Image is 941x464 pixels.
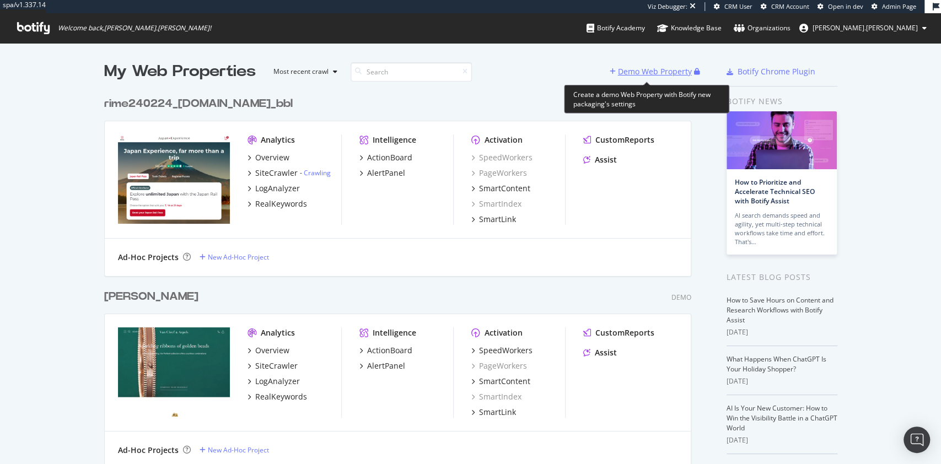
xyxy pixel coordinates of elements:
div: Overview [255,345,289,356]
a: AI Is Your New Customer: How to Win the Visibility Battle in a ChatGPT World [727,403,837,433]
span: CRM Account [771,2,809,10]
div: Botify news [727,95,837,107]
div: Activation [485,134,523,145]
div: Activation [485,327,523,338]
div: [DATE] [727,376,837,386]
div: Intelligence [373,327,416,338]
a: What Happens When ChatGPT Is Your Holiday Shopper? [727,354,826,374]
a: Botify Academy [587,13,645,43]
div: Create a demo Web Property with Botify new packaging's settings [564,85,729,114]
div: Botify Academy [587,23,645,34]
a: SiteCrawler- Crawling [248,168,331,179]
div: Ad-Hoc Projects [118,252,179,263]
a: RealKeywords [248,198,307,209]
div: RealKeywords [255,391,307,402]
a: SiteCrawler [248,360,298,371]
div: AlertPanel [367,168,405,179]
div: [DATE] [727,435,837,445]
a: SmartIndex [471,198,521,209]
a: RealKeywords [248,391,307,402]
div: Latest Blog Posts [727,271,837,283]
a: ActionBoard [359,345,412,356]
div: SmartContent [479,183,530,194]
button: Demo Web Property [610,63,694,80]
a: Open in dev [818,2,863,11]
a: PageWorkers [471,168,527,179]
div: CustomReports [595,327,654,338]
div: Assist [595,347,617,358]
div: SiteCrawler [255,360,298,371]
a: PageWorkers [471,360,527,371]
a: LogAnalyzer [248,376,300,387]
a: Overview [248,345,289,356]
a: rime240224_[DOMAIN_NAME]_bbl [104,96,297,112]
a: Demo Web Property [610,67,694,76]
div: [PERSON_NAME] [104,289,198,305]
div: SmartLink [479,407,516,418]
div: Open Intercom Messenger [904,427,930,453]
div: New Ad-Hoc Project [208,252,269,262]
div: - [300,168,331,177]
img: rime240224_www.japan-experience.com_bbl [118,134,230,224]
div: Assist [595,154,617,165]
div: SmartContent [479,376,530,387]
div: SmartLink [479,214,516,225]
a: SpeedWorkers [471,152,533,163]
div: Organizations [734,23,791,34]
a: SmartLink [471,407,516,418]
div: Demo Web Property [618,66,692,77]
div: LogAnalyzer [255,183,300,194]
div: New Ad-Hoc Project [208,445,269,455]
a: How to Save Hours on Content and Research Workflows with Botify Assist [727,295,834,325]
div: SpeedWorkers [479,345,533,356]
a: ActionBoard [359,152,412,163]
a: Assist [583,154,617,165]
div: RealKeywords [255,198,307,209]
span: julien.sardin [813,23,918,33]
div: [DATE] [727,327,837,337]
div: CustomReports [595,134,654,145]
div: Most recent crawl [273,68,329,75]
div: Analytics [261,327,295,338]
input: Search [351,62,472,82]
a: Overview [248,152,289,163]
a: LogAnalyzer [248,183,300,194]
a: SpeedWorkers [471,345,533,356]
div: Demo [671,293,691,302]
a: Organizations [734,13,791,43]
a: New Ad-Hoc Project [200,252,269,262]
a: SmartContent [471,183,530,194]
a: SmartLink [471,214,516,225]
div: My Web Properties [104,61,256,83]
a: CRM User [714,2,752,11]
div: Analytics [261,134,295,145]
a: CRM Account [761,2,809,11]
a: Botify Chrome Plugin [727,66,815,77]
button: Most recent crawl [265,63,342,80]
button: [PERSON_NAME].[PERSON_NAME] [791,19,935,37]
a: AlertPanel [359,360,405,371]
a: How to Prioritize and Accelerate Technical SEO with Botify Assist [735,177,815,206]
div: Ad-Hoc Projects [118,445,179,456]
div: AlertPanel [367,360,405,371]
img: Van Cleef [118,327,230,417]
span: Welcome back, [PERSON_NAME].[PERSON_NAME] ! [58,24,211,33]
a: SmartContent [471,376,530,387]
a: CustomReports [583,327,654,338]
a: Assist [583,347,617,358]
div: rime240224_[DOMAIN_NAME]_bbl [104,96,293,112]
div: Viz Debugger: [648,2,687,11]
a: [PERSON_NAME] [104,289,203,305]
span: Admin Page [882,2,916,10]
div: Overview [255,152,289,163]
a: AlertPanel [359,168,405,179]
div: SiteCrawler [255,168,298,179]
a: Knowledge Base [657,13,722,43]
div: Knowledge Base [657,23,722,34]
a: Crawling [304,168,331,177]
div: ActionBoard [367,345,412,356]
a: CustomReports [583,134,654,145]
